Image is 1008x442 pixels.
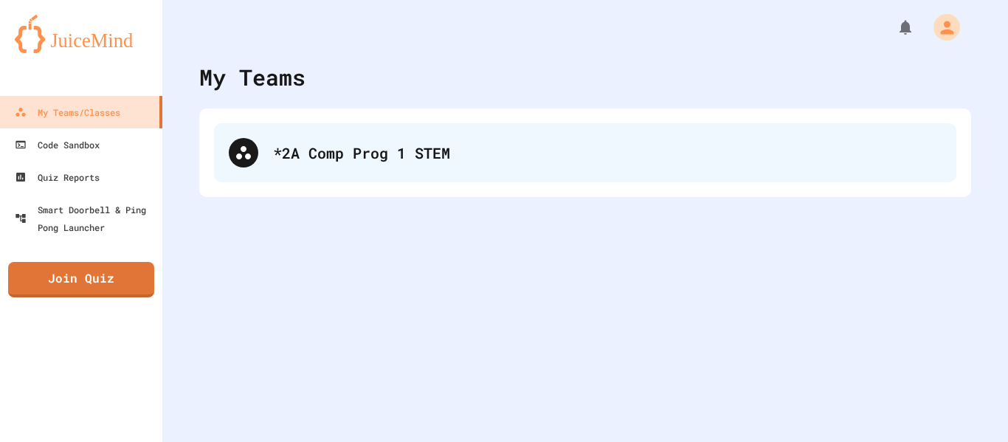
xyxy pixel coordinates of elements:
a: Join Quiz [8,262,154,297]
div: Quiz Reports [15,168,100,186]
div: Code Sandbox [15,136,100,153]
div: My Teams [199,61,305,94]
img: logo-orange.svg [15,15,148,53]
div: *2A Comp Prog 1 STEM [214,123,956,182]
div: My Notifications [869,15,918,40]
div: My Teams/Classes [15,103,120,121]
div: My Account [918,10,964,44]
div: Smart Doorbell & Ping Pong Launcher [15,201,156,236]
div: *2A Comp Prog 1 STEM [273,142,942,164]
